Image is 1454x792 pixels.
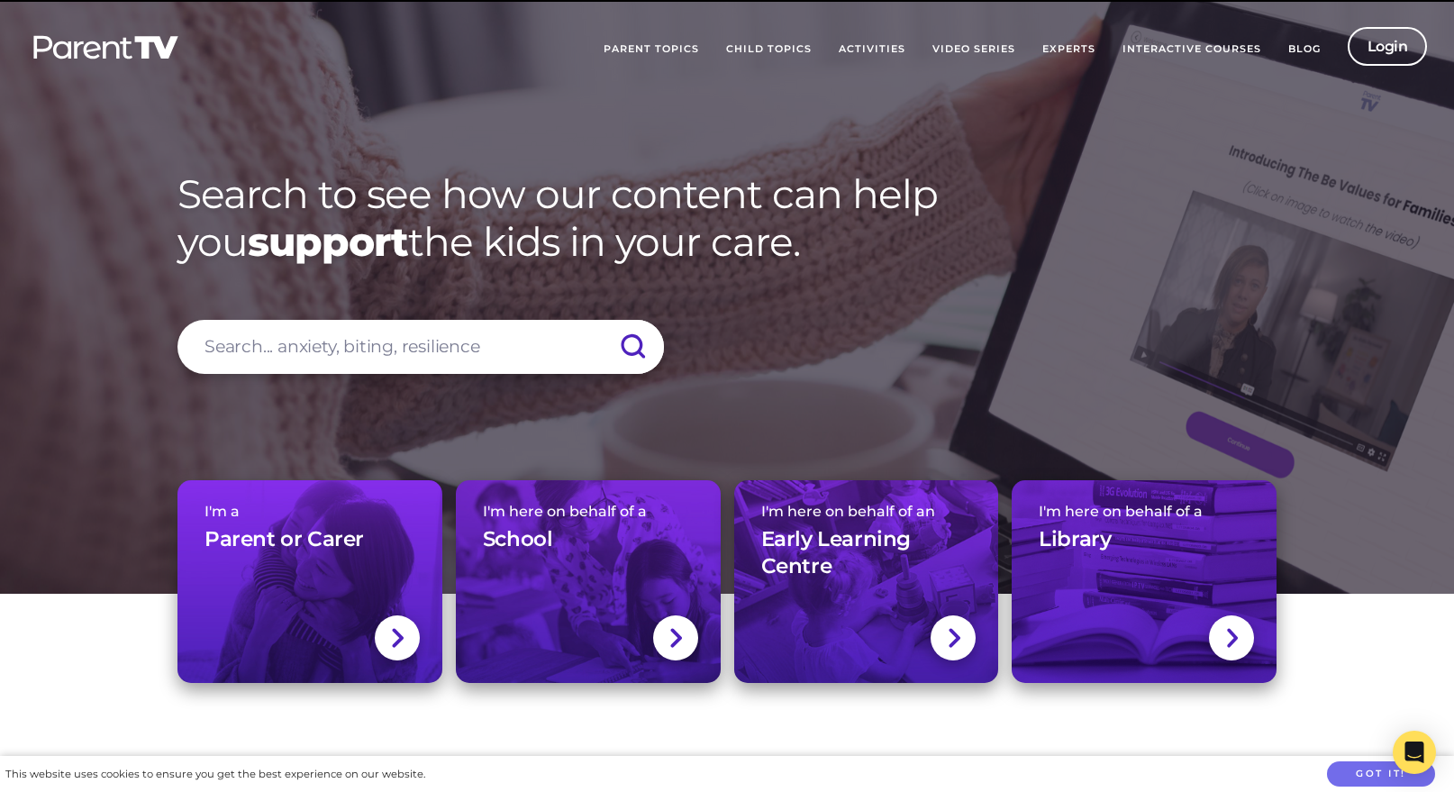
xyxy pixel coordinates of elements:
input: Submit [601,320,664,374]
input: Search... anxiety, biting, resilience [177,320,664,374]
a: Experts [1029,27,1109,72]
h3: Library [1039,526,1111,553]
strong: support [248,217,408,266]
a: Video Series [919,27,1029,72]
a: Activities [825,27,919,72]
span: I'm here on behalf of a [483,503,694,520]
a: Parent Topics [590,27,713,72]
a: I'm aParent or Carer [177,480,442,683]
img: svg+xml;base64,PHN2ZyBlbmFibGUtYmFja2dyb3VuZD0ibmV3IDAgMCAxNC44IDI1LjciIHZpZXdCb3g9IjAgMCAxNC44ID... [1225,626,1239,650]
div: This website uses cookies to ensure you get the best experience on our website. [5,765,425,784]
a: Login [1348,27,1428,66]
span: I'm here on behalf of an [761,503,972,520]
a: Child Topics [713,27,825,72]
h3: Parent or Carer [204,526,364,553]
button: Got it! [1327,761,1435,787]
a: I'm here on behalf of aSchool [456,480,721,683]
h1: Search to see how our content can help you the kids in your care. [177,170,1277,266]
h3: Early Learning Centre [761,526,972,580]
span: I'm a [204,503,415,520]
div: Open Intercom Messenger [1393,731,1436,774]
img: svg+xml;base64,PHN2ZyBlbmFibGUtYmFja2dyb3VuZD0ibmV3IDAgMCAxNC44IDI1LjciIHZpZXdCb3g9IjAgMCAxNC44ID... [668,626,682,650]
img: parenttv-logo-white.4c85aaf.svg [32,34,180,60]
h3: School [483,526,553,553]
img: svg+xml;base64,PHN2ZyBlbmFibGUtYmFja2dyb3VuZD0ibmV3IDAgMCAxNC44IDI1LjciIHZpZXdCb3g9IjAgMCAxNC44ID... [390,626,404,650]
a: Interactive Courses [1109,27,1275,72]
span: I'm here on behalf of a [1039,503,1250,520]
a: Blog [1275,27,1334,72]
a: I'm here on behalf of aLibrary [1012,480,1277,683]
a: I'm here on behalf of anEarly Learning Centre [734,480,999,683]
img: svg+xml;base64,PHN2ZyBlbmFibGUtYmFja2dyb3VuZD0ibmV3IDAgMCAxNC44IDI1LjciIHZpZXdCb3g9IjAgMCAxNC44ID... [947,626,960,650]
